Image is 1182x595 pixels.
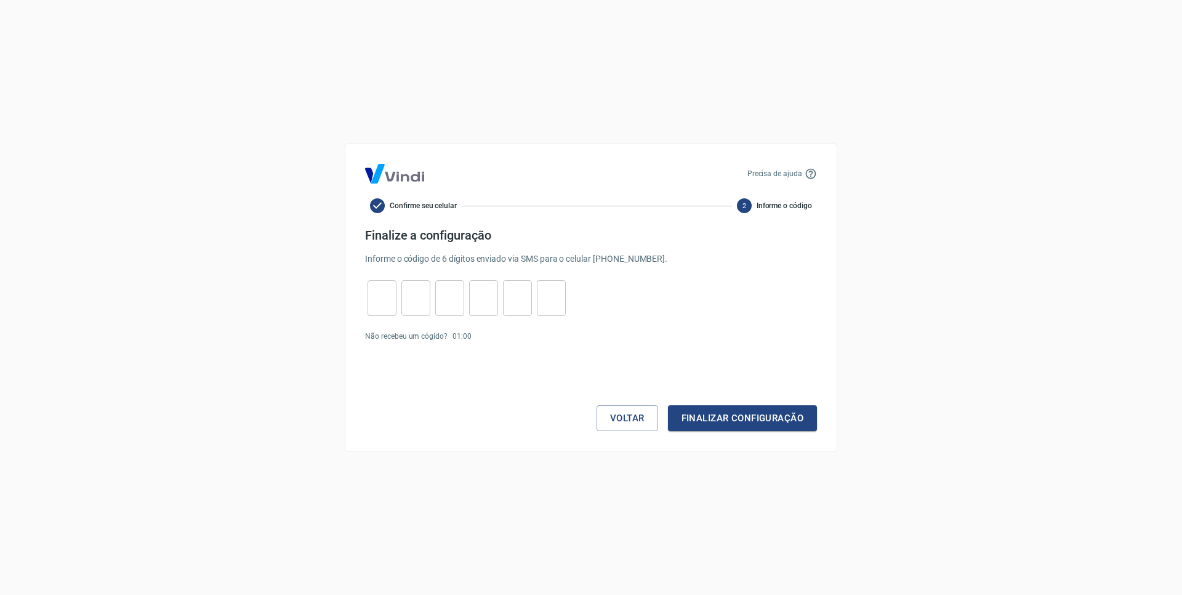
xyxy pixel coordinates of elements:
button: Finalizar configuração [668,405,817,431]
img: Logo Vind [365,164,424,184]
h4: Finalize a configuração [365,228,817,243]
span: Confirme seu celular [390,200,457,211]
span: Informe o código [757,200,812,211]
p: Informe o código de 6 dígitos enviado via SMS para o celular [PHONE_NUMBER] . [365,253,817,265]
p: 01 : 00 [452,331,472,342]
p: Não recebeu um cógido? [365,331,448,342]
button: Voltar [597,405,658,431]
p: Precisa de ajuda [747,168,802,179]
text: 2 [742,202,746,210]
